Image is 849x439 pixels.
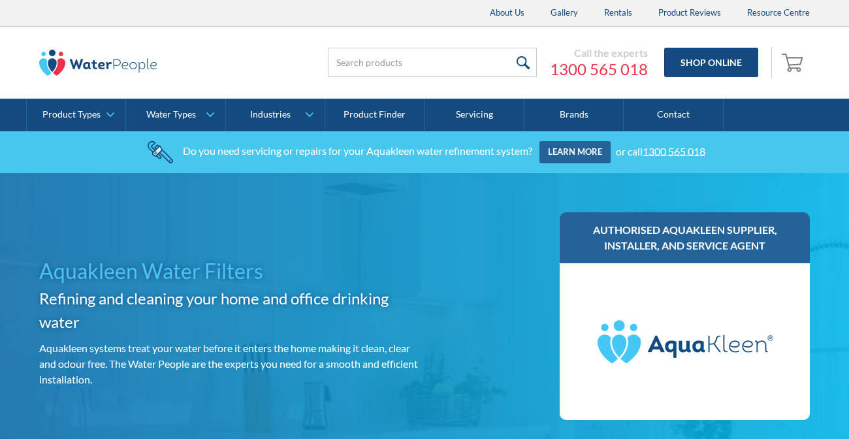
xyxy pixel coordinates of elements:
[325,99,424,131] a: Product Finder
[539,141,611,163] a: Learn more
[782,52,807,73] img: shopping cart
[664,48,758,77] a: Shop Online
[328,48,537,77] input: Search products
[42,109,101,120] div: Product Types
[624,99,723,131] a: Contact
[183,144,532,157] div: Do you need servicing or repairs for your Aquakleen water refinement system?
[550,46,648,59] div: Call the experts
[643,144,705,157] a: 1300 565 018
[126,99,225,131] a: Water Types
[27,99,125,131] a: Product Types
[524,99,624,131] a: Brands
[226,99,325,131] a: Industries
[425,99,524,131] a: Servicing
[39,287,419,334] h2: Refining and cleaning your home and office drinking water
[39,50,157,76] img: The Water People
[573,222,797,253] h3: Authorised Aquakleen supplier, installer, and service agent
[616,144,705,157] div: or call
[778,47,810,78] a: Open empty cart
[39,255,419,287] h1: Aquakleen Water Filters
[550,59,648,79] a: 1300 565 018
[587,276,783,407] img: Aquakleen
[39,340,419,387] p: Aquakleen systems treat your water before it enters the home making it clean, clear and odour fre...
[146,109,196,120] div: Water Types
[250,109,291,120] div: Industries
